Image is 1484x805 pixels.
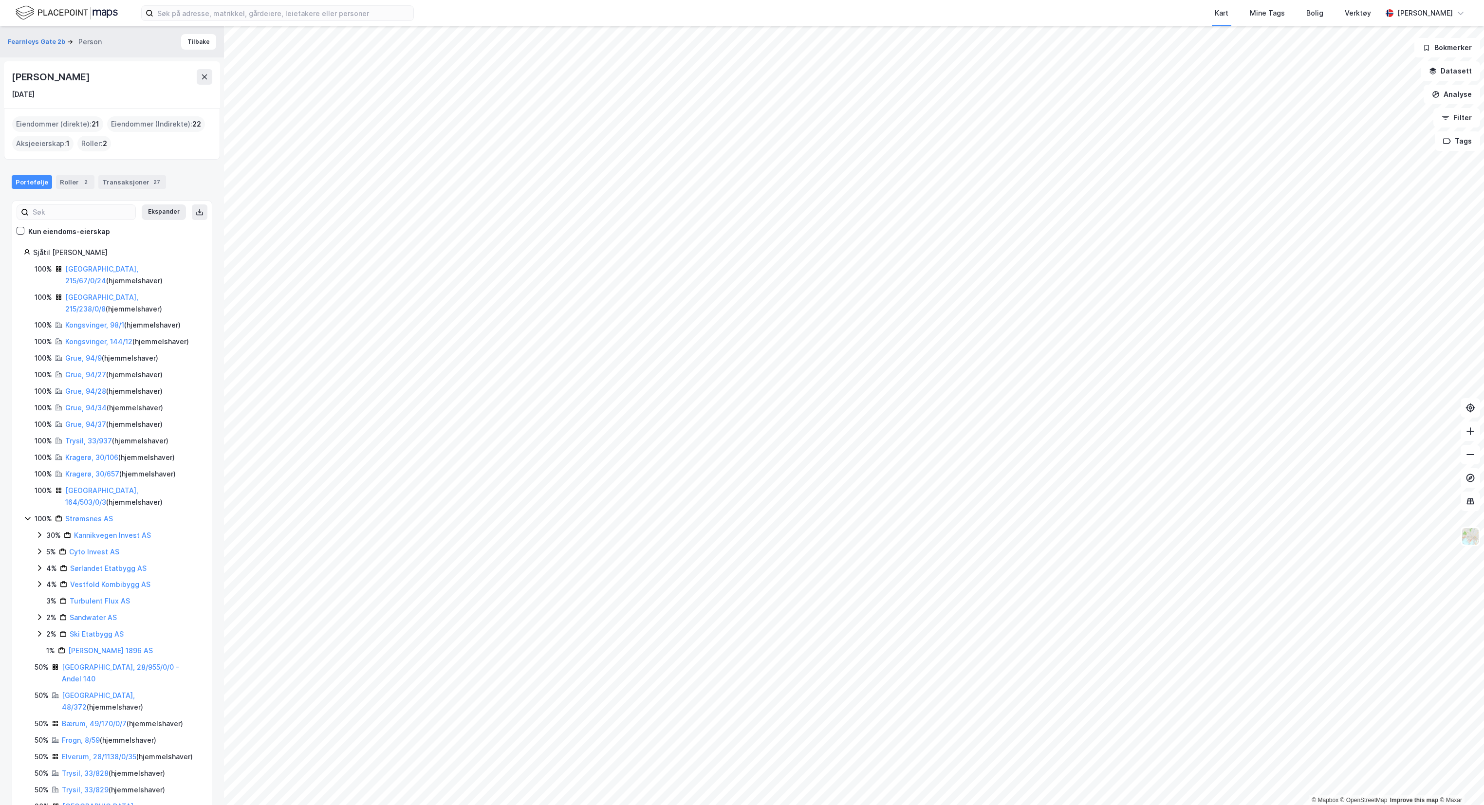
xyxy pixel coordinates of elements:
div: 100% [35,385,52,397]
div: Transaksjoner [98,175,166,189]
a: [GEOGRAPHIC_DATA], 164/503/0/3 [65,486,138,506]
div: 1% [46,645,55,657]
div: 100% [35,263,52,275]
a: [GEOGRAPHIC_DATA], 48/372 [62,691,135,711]
button: Ekspander [142,204,186,220]
div: 30% [46,530,61,541]
div: 50% [35,690,49,701]
a: Grue, 94/37 [65,420,106,428]
span: 2 [103,138,107,149]
div: 100% [35,402,52,414]
img: Z [1461,527,1480,546]
a: Mapbox [1312,797,1338,804]
div: 50% [35,661,49,673]
div: 2% [46,612,56,623]
div: 100% [35,292,52,303]
button: Tags [1435,131,1480,151]
div: ( hjemmelshaver ) [65,402,163,414]
span: 1 [66,138,70,149]
a: Trysil, 33/937 [65,437,112,445]
div: Bolig [1306,7,1323,19]
a: Frogn, 8/59 [62,736,100,744]
div: ( hjemmelshaver ) [62,734,156,746]
div: 100% [35,369,52,381]
iframe: Chat Widget [1435,758,1484,805]
div: 100% [35,485,52,496]
a: Kongsvinger, 144/12 [65,337,132,346]
span: 21 [92,118,99,130]
div: Kart [1215,7,1228,19]
div: ( hjemmelshaver ) [65,319,181,331]
div: 50% [35,734,49,746]
div: Mine Tags [1250,7,1285,19]
div: 100% [35,435,52,447]
input: Søk [29,205,135,220]
div: 100% [35,336,52,348]
a: Ski Etatbygg AS [70,630,124,638]
div: 2% [46,628,56,640]
a: Grue, 94/9 [65,354,102,362]
a: Sørlandet Etatbygg AS [70,564,147,572]
div: ( hjemmelshaver ) [65,468,176,480]
button: Analyse [1424,85,1480,104]
div: Roller [56,175,94,189]
a: Grue, 94/28 [65,387,106,395]
a: OpenStreetMap [1340,797,1388,804]
a: Trysil, 33/828 [62,769,109,777]
div: 27 [151,177,162,187]
div: Eiendommer (Indirekte) : [107,116,205,132]
a: Bærum, 49/170/0/7 [62,719,127,728]
a: Kragerø, 30/106 [65,453,118,461]
a: Kongsvinger, 98/1 [65,321,124,329]
div: ( hjemmelshaver ) [65,452,175,463]
a: Kannikvegen Invest AS [74,531,151,539]
a: Vestfold Kombibygg AS [70,580,150,588]
a: Cyto Invest AS [69,548,119,556]
div: ( hjemmelshaver ) [65,385,163,397]
div: ( hjemmelshaver ) [62,768,165,779]
button: Filter [1433,108,1480,128]
div: Portefølje [12,175,52,189]
a: [GEOGRAPHIC_DATA], 28/955/0/0 - Andel 140 [62,663,179,683]
div: Aksjeeierskap : [12,136,74,151]
a: Trysil, 33/829 [62,786,109,794]
button: Tilbake [181,34,216,50]
div: ( hjemmelshaver ) [62,690,200,713]
div: Kontrollprogram for chat [1435,758,1484,805]
div: Sjåtil [PERSON_NAME] [33,247,200,258]
div: Roller : [77,136,111,151]
a: Kragerø, 30/657 [65,470,119,478]
div: [PERSON_NAME] [1397,7,1453,19]
a: Elverum, 28/1138/0/35 [62,752,136,761]
div: 100% [35,419,52,430]
div: Eiendommer (direkte) : [12,116,103,132]
div: ( hjemmelshaver ) [65,263,200,287]
div: 100% [35,513,52,525]
img: logo.f888ab2527a4732fd821a326f86c7f29.svg [16,4,118,21]
div: 50% [35,751,49,763]
div: ( hjemmelshaver ) [65,292,200,315]
div: ( hjemmelshaver ) [62,784,165,796]
button: Fearnleys Gate 2b [8,37,67,47]
a: [GEOGRAPHIC_DATA], 215/67/0/24 [65,265,138,285]
div: 100% [35,352,52,364]
div: 100% [35,452,52,463]
div: ( hjemmelshaver ) [65,435,168,447]
a: Improve this map [1390,797,1438,804]
button: Bokmerker [1414,38,1480,57]
div: ( hjemmelshaver ) [65,352,158,364]
div: [DATE] [12,89,35,100]
div: [PERSON_NAME] [12,69,92,85]
div: ( hjemmelshaver ) [65,369,163,381]
a: [PERSON_NAME] 1896 AS [68,646,153,655]
button: Datasett [1421,61,1480,81]
div: ( hjemmelshaver ) [65,336,189,348]
div: Person [78,36,102,48]
a: [GEOGRAPHIC_DATA], 215/238/0/8 [65,293,138,313]
span: 22 [192,118,201,130]
a: Grue, 94/34 [65,403,107,412]
a: Turbulent Flux AS [70,597,130,605]
div: 4% [46,563,57,574]
a: Sandwater AS [70,613,117,622]
input: Søk på adresse, matrikkel, gårdeiere, leietakere eller personer [153,6,413,20]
